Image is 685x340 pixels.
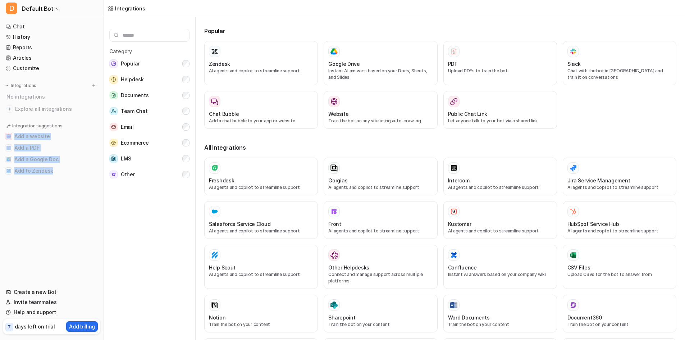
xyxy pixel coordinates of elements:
[109,123,118,131] img: Email
[121,123,134,131] span: Email
[328,228,433,234] p: AI agents and copilot to streamline support
[3,154,100,165] button: Add a Google DocAdd a Google Doc
[204,91,318,129] button: Chat BubbleAdd a chat bubble to your app or website
[121,170,135,179] span: Other
[209,264,236,271] h3: Help Scout
[115,5,145,12] div: Integrations
[330,302,338,309] img: Sharepoint
[328,264,369,271] h3: Other Helpdesks
[324,158,437,195] button: GorgiasAI agents and copilot to streamline support
[12,123,62,129] p: Integration suggestions
[69,323,95,330] p: Add billing
[109,88,189,103] button: DocumentsDocuments
[567,271,672,278] p: Upload CSVs for the bot to answer from
[448,264,477,271] h3: Confluence
[204,201,318,239] button: Salesforce Service Cloud Salesforce Service CloudAI agents and copilot to streamline support
[448,110,488,118] h3: Public Chat Link
[209,314,225,321] h3: Notion
[443,158,557,195] button: IntercomAI agents and copilot to streamline support
[209,60,230,68] h3: Zendesk
[109,136,189,150] button: EcommerceEcommerce
[121,59,140,68] span: Popular
[450,251,457,259] img: Confluence
[570,208,577,215] img: HubSpot Service Hub
[109,59,118,68] img: Popular
[211,208,218,215] img: Salesforce Service Cloud
[324,201,437,239] button: FrontFrontAI agents and copilot to streamline support
[3,287,100,297] a: Create a new Bot
[448,184,552,191] p: AI agents and copilot to streamline support
[567,68,672,81] p: Chat with the bot in [GEOGRAPHIC_DATA] and train it on conversations
[563,295,676,332] button: Document360Document360Train the bot on your content
[324,245,437,289] button: Other HelpdesksOther HelpdesksConnect and manage support across multiple platforms.
[66,321,98,332] button: Add billing
[3,53,100,63] a: Articles
[567,314,602,321] h3: Document360
[328,314,355,321] h3: Sharepoint
[3,104,100,114] a: Explore all integrations
[3,42,100,53] a: Reports
[121,139,149,147] span: Ecommerce
[330,251,338,259] img: Other Helpdesks
[108,5,145,12] a: Integrations
[330,98,338,105] img: Website
[3,32,100,42] a: History
[209,177,234,184] h3: Freshdesk
[209,271,313,278] p: AI agents and copilot to streamline support
[109,107,118,115] img: Team Chat
[443,41,557,85] button: PDFPDFUpload PDFs to train the bot
[4,83,9,88] img: expand menu
[328,220,341,228] h3: Front
[209,110,239,118] h3: Chat Bubble
[328,177,347,184] h3: Gorgias
[4,91,100,103] div: No integrations
[6,169,11,173] img: Add to Zendesk
[328,321,433,328] p: Train the bot on your content
[121,91,149,100] span: Documents
[3,297,100,307] a: Invite teammates
[109,167,189,182] button: OtherOther
[204,41,318,85] button: ZendeskAI agents and copilot to streamline support
[328,118,433,124] p: Train the bot on any site using auto-crawling
[567,220,619,228] h3: HubSpot Service Hub
[443,201,557,239] button: KustomerKustomerAI agents and copilot to streamline support
[330,208,338,215] img: Front
[3,131,100,142] button: Add a websiteAdd a website
[448,321,552,328] p: Train the bot on your content
[567,184,672,191] p: AI agents and copilot to streamline support
[328,110,348,118] h3: Website
[450,208,457,215] img: Kustomer
[109,104,189,118] button: Team ChatTeam Chat
[209,321,313,328] p: Train the bot on your content
[450,48,457,55] img: PDF
[209,68,313,74] p: AI agents and copilot to streamline support
[204,295,318,332] button: NotionNotionTrain the bot on your content
[448,228,552,234] p: AI agents and copilot to streamline support
[22,4,54,14] span: Default Bot
[3,142,100,154] button: Add a PDFAdd a PDF
[563,41,676,85] button: SlackSlackChat with the bot in [GEOGRAPHIC_DATA] and train it on conversations
[209,118,313,124] p: Add a chat bubble to your app or website
[6,157,11,162] img: Add a Google Doc
[328,60,360,68] h3: Google Drive
[563,158,676,195] button: Jira Service ManagementAI agents and copilot to streamline support
[204,245,318,289] button: Help ScoutHelp ScoutAI agents and copilot to streamline support
[563,201,676,239] button: HubSpot Service HubHubSpot Service HubAI agents and copilot to streamline support
[209,228,313,234] p: AI agents and copilot to streamline support
[6,3,17,14] span: D
[570,47,577,55] img: Slack
[324,295,437,332] button: SharepointSharepointTrain the bot on your content
[3,22,100,32] a: Chat
[448,118,552,124] p: Let anyone talk to your bot via a shared link
[15,323,55,330] p: days left on trial
[324,41,437,85] button: Google DriveGoogle DriveInstant AI answers based on your Docs, Sheets, and Slides
[328,68,433,81] p: Instant AI answers based on your Docs, Sheets, and Slides
[450,302,457,309] img: Word Documents
[330,48,338,55] img: Google Drive
[570,251,577,259] img: CSV Files
[567,264,590,271] h3: CSV Files
[567,228,672,234] p: AI agents and copilot to streamline support
[3,165,100,177] button: Add to ZendeskAdd to Zendesk
[109,91,118,100] img: Documents
[570,302,577,309] img: Document360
